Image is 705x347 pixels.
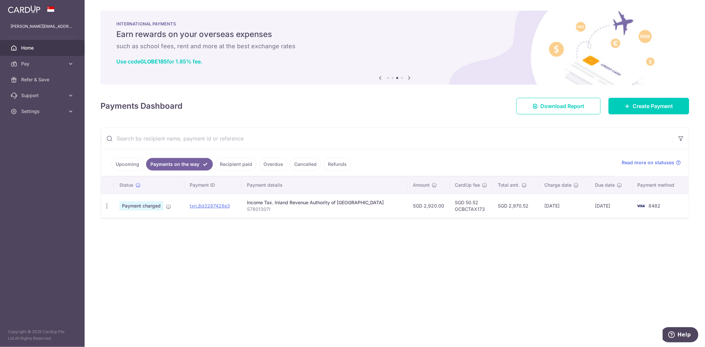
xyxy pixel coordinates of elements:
[116,42,673,50] h6: such as school fees, rent and more at the best exchange rates
[242,176,408,194] th: Payment details
[413,182,430,188] span: Amount
[516,98,601,114] a: Download Report
[111,158,143,171] a: Upcoming
[498,182,520,188] span: Total amt.
[324,158,351,171] a: Refunds
[493,194,539,218] td: SGD 2,970.52
[290,158,321,171] a: Cancelled
[190,203,230,209] a: txn_6d3287428e3
[11,23,74,30] p: [PERSON_NAME][EMAIL_ADDRESS][DOMAIN_NAME]
[663,327,698,344] iframe: Opens a widget where you can find more information
[100,11,689,85] img: International Payment Banner
[649,203,661,209] span: 8482
[116,29,673,40] h5: Earn rewards on your overseas expenses
[119,182,134,188] span: Status
[116,21,673,26] p: INTERNATIONAL PAYMENTS
[247,206,402,212] p: S7801307I
[21,45,65,51] span: Home
[140,58,167,65] b: GLOBE185
[622,159,681,166] a: Read more on statuses
[544,182,571,188] span: Charge date
[146,158,213,171] a: Payments on the way
[632,176,689,194] th: Payment method
[184,176,242,194] th: Payment ID
[633,102,673,110] span: Create Payment
[539,194,590,218] td: [DATE]
[8,5,40,13] img: CardUp
[408,194,450,218] td: SGD 2,920.00
[455,182,480,188] span: CardUp fee
[540,102,584,110] span: Download Report
[259,158,287,171] a: Overdue
[590,194,632,218] td: [DATE]
[116,58,202,65] a: Use codeGLOBE185for 1.85% fee.
[101,128,673,149] input: Search by recipient name, payment id or reference
[119,201,163,211] span: Payment charged
[100,100,182,112] h4: Payments Dashboard
[21,76,65,83] span: Refer & Save
[634,202,647,210] img: Bank Card
[21,108,65,115] span: Settings
[450,194,493,218] td: SGD 50.52 OCBCTAX173
[21,92,65,99] span: Support
[215,158,256,171] a: Recipient paid
[608,98,689,114] a: Create Payment
[622,159,674,166] span: Read more on statuses
[595,182,615,188] span: Due date
[247,199,402,206] div: Income Tax. Inland Revenue Authority of [GEOGRAPHIC_DATA]
[21,60,65,67] span: Pay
